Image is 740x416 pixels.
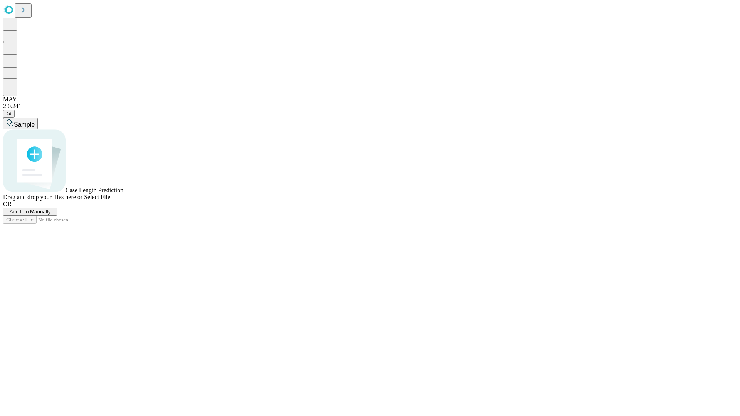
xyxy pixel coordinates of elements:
button: Sample [3,118,38,129]
span: Select File [84,194,110,200]
button: Add Info Manually [3,208,57,216]
div: 2.0.241 [3,103,737,110]
span: Case Length Prediction [66,187,123,193]
span: Sample [14,121,35,128]
span: Drag and drop your files here or [3,194,82,200]
span: OR [3,201,12,207]
div: MAY [3,96,737,103]
span: Add Info Manually [10,209,51,215]
button: @ [3,110,15,118]
span: @ [6,111,12,117]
